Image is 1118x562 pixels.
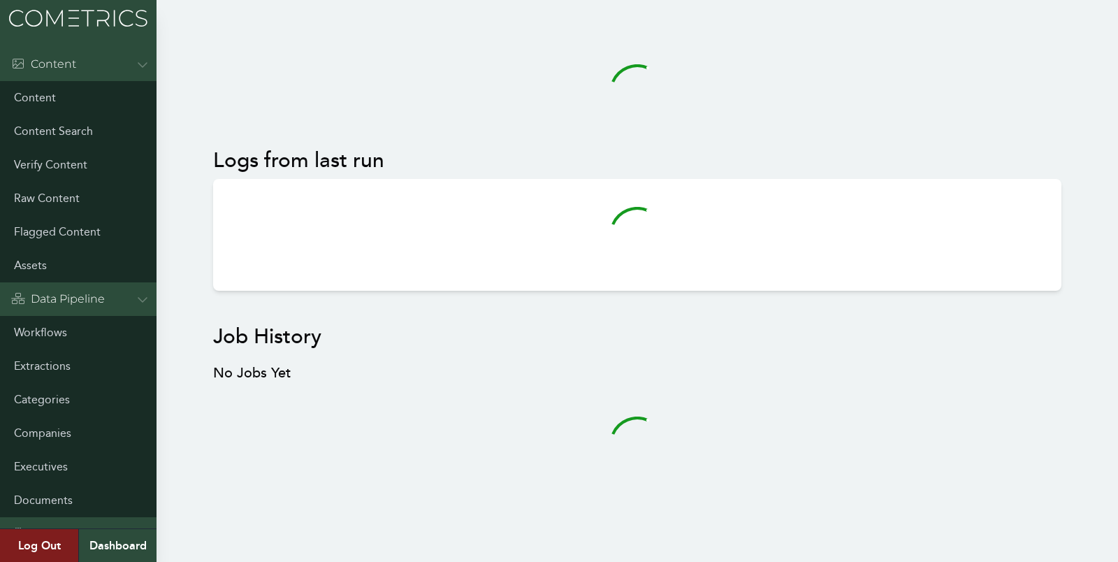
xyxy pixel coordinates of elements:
h2: Job History [213,324,1061,350]
div: Admin [11,526,68,542]
div: Data Pipeline [11,291,105,308]
h3: No Jobs Yet [213,363,1061,383]
a: Dashboard [78,529,157,562]
svg: audio-loading [609,207,665,263]
svg: audio-loading [609,64,665,120]
svg: audio-loading [609,417,665,473]
div: Content [11,56,76,73]
h2: Logs from last run [213,148,1061,173]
